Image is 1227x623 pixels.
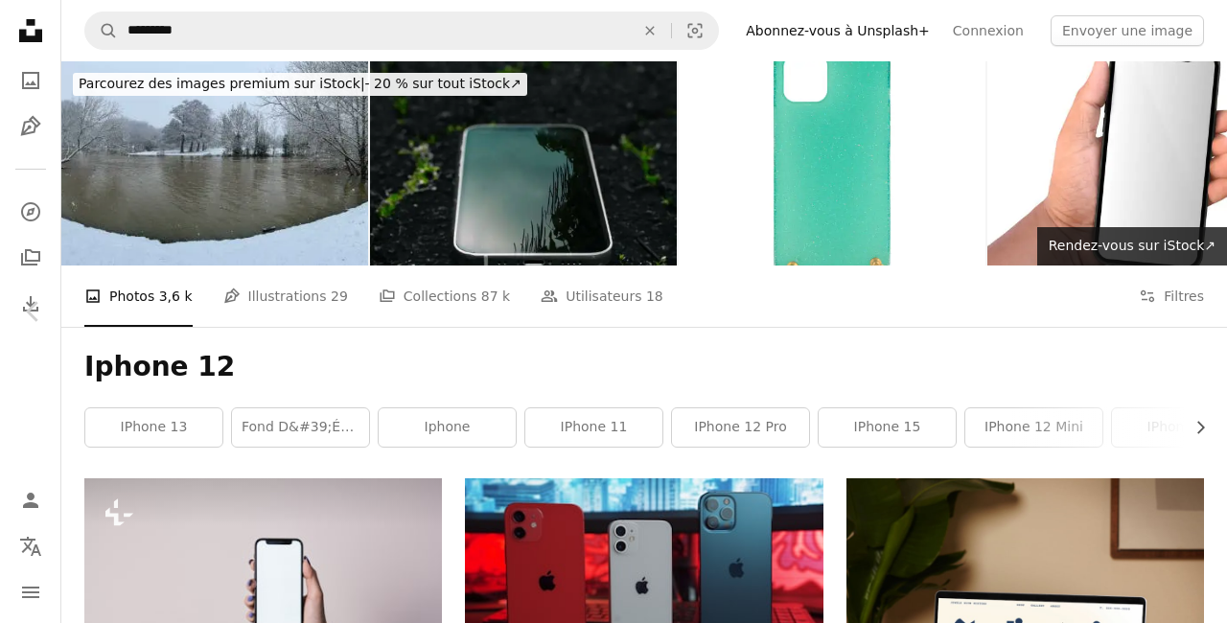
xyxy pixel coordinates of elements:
button: Recherche de visuels [672,12,718,49]
a: Connexion / S’inscrire [12,481,50,519]
button: Effacer [629,12,671,49]
a: Utilisateurs 18 [541,265,663,327]
a: Abonnez-vous à Unsplash+ [734,15,941,46]
button: Filtres [1139,265,1204,327]
a: Connexion [941,15,1035,46]
a: Coque iPhone 6 argentée et coque rouge pour iPhone [465,570,822,588]
h1: Iphone 12 [84,350,1204,384]
a: Rendez-vous sur iStock↗ [1037,227,1227,265]
span: 18 [646,286,663,307]
a: iPhone 12 Pro [672,408,809,447]
a: iPhone 11 [525,408,662,447]
a: Illustrations [12,107,50,146]
a: iPhone 13 [85,408,222,447]
span: Parcourez des images premium sur iStock | [79,76,365,91]
a: Photos [12,61,50,100]
span: 29 [331,286,348,307]
a: Suivant [1160,219,1227,404]
button: Envoyer une image [1051,15,1204,46]
a: iphone [379,408,516,447]
a: Explorer [12,193,50,231]
img: l’iPhone 12 mini [370,61,677,265]
a: Parcourez des images premium sur iStock|- 20 % sur tout iStock↗ [61,61,539,107]
button: Menu [12,573,50,611]
span: 87 k [481,286,510,307]
span: Rendez-vous sur iStock ↗ [1049,238,1215,253]
button: Rechercher sur Unsplash [85,12,118,49]
a: Collections 87 k [379,265,510,327]
a: iPhone 15 [819,408,956,447]
a: fond d&#39;écran iphone 12 [232,408,369,447]
a: une personne tenant un téléphone cellulaire à la main [84,588,442,606]
a: Illustrations 29 [223,265,348,327]
button: faire défiler la liste vers la droite [1183,408,1204,447]
img: Iphone 12 Pro Panorama [61,61,368,265]
a: iPhone 12 mini [965,408,1102,447]
form: Rechercher des visuels sur tout le site [84,12,719,50]
button: Langue [12,527,50,565]
img: Coque de smartphone scintillante vert menthe avec supports d’anneaux dorés pour iPhone 12 Pro Max... [679,61,985,265]
span: - 20 % sur tout iStock ↗ [79,76,521,91]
